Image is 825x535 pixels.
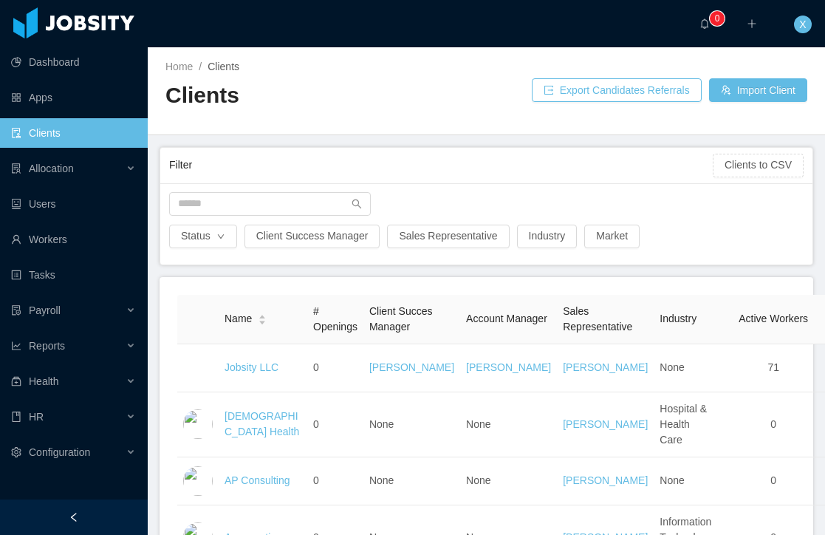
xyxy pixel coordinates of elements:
i: icon: caret-up [259,313,267,318]
span: None [466,474,490,486]
a: AP Consulting [225,474,290,486]
span: Health [29,375,58,387]
span: None [660,474,684,486]
span: Industry [660,313,696,324]
button: Clients to CSV [713,154,804,177]
button: Market [584,225,640,248]
span: HR [29,411,44,423]
img: 6a8e90c0-fa44-11e7-aaa7-9da49113f530_5a5d50e77f870-400w.png [183,409,213,439]
a: icon: profileTasks [11,260,136,290]
i: icon: plus [747,18,757,29]
span: X [799,16,806,33]
button: icon: usergroup-addImport Client [709,78,807,102]
span: None [466,418,490,430]
span: None [369,418,394,430]
span: None [369,474,394,486]
button: Statusicon: down [169,225,237,248]
a: icon: robotUsers [11,189,136,219]
a: [PERSON_NAME] [369,361,454,373]
img: 6a95fc60-fa44-11e7-a61b-55864beb7c96_5a5d513336692-400w.png [183,466,213,496]
span: Allocation [29,163,74,174]
span: Configuration [29,446,90,458]
span: Sales Representative [563,305,632,333]
a: icon: pie-chartDashboard [11,47,136,77]
span: Active Workers [739,313,808,324]
a: [PERSON_NAME] [563,418,648,430]
td: 0 [307,457,363,505]
h2: Clients [165,81,487,111]
span: Account Manager [466,313,547,324]
span: Client Succes Manager [369,305,433,333]
div: Sort [258,313,267,323]
span: Name [225,311,252,327]
button: Client Success Manager [244,225,380,248]
a: [DEMOGRAPHIC_DATA] Health [225,410,299,437]
i: icon: file-protect [11,305,21,316]
a: [PERSON_NAME] [563,361,648,373]
button: Sales Representative [387,225,509,248]
span: Reports [29,340,65,352]
td: 0 [307,344,363,392]
a: icon: userWorkers [11,225,136,254]
sup: 0 [710,11,725,26]
i: icon: solution [11,163,21,174]
i: icon: book [11,412,21,422]
i: icon: caret-down [259,318,267,323]
i: icon: setting [11,447,21,457]
i: icon: search [352,199,362,209]
div: Filter [169,151,713,179]
a: [PERSON_NAME] [563,474,648,486]
a: icon: auditClients [11,118,136,148]
a: Home [165,61,193,72]
span: Payroll [29,304,61,316]
i: icon: line-chart [11,341,21,351]
span: Hospital & Health Care [660,403,707,446]
a: icon: appstoreApps [11,83,136,112]
span: None [660,361,684,373]
span: # Openings [313,305,357,333]
a: Jobsity LLC [225,361,278,373]
span: Clients [208,61,239,72]
td: 0 [307,392,363,457]
span: / [199,61,202,72]
a: [PERSON_NAME] [466,361,551,373]
button: icon: exportExport Candidates Referrals [532,78,702,102]
i: icon: medicine-box [11,376,21,386]
i: icon: bell [699,18,710,29]
button: Industry [517,225,578,248]
img: dc41d540-fa30-11e7-b498-73b80f01daf1_657caab8ac997-400w.png [183,353,213,383]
